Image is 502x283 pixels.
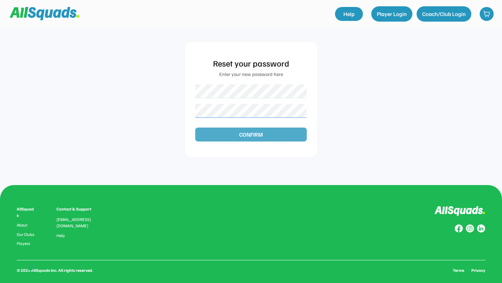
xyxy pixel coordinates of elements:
[417,6,471,22] button: Coach/Club Login
[477,224,485,233] img: Group%20copy%206.svg
[56,216,100,229] div: [EMAIL_ADDRESS][DOMAIN_NAME]
[17,223,36,228] a: About
[453,267,464,274] a: Terms
[17,206,36,219] div: AllSquads
[17,267,93,274] div: © 2024 AllSquads Inc. All rights reserved.
[434,206,485,216] img: Logo%20inverted.svg
[17,241,36,246] a: Players
[483,10,490,17] img: shopping-cart-01%20%281%29.svg
[195,58,307,69] div: Reset your password
[466,224,474,233] img: Group%20copy%207.svg
[195,128,307,141] button: CONFIRM
[56,206,100,212] div: Contact & Support
[455,224,463,233] img: Group%20copy%208.svg
[335,7,363,21] a: Help
[56,233,65,238] a: Help
[371,6,412,22] button: Player Login
[471,267,485,274] a: Privacy
[17,232,36,237] a: Our Clubs
[195,71,307,78] div: Enter your new password here
[10,7,79,20] img: Squad%20Logo.svg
